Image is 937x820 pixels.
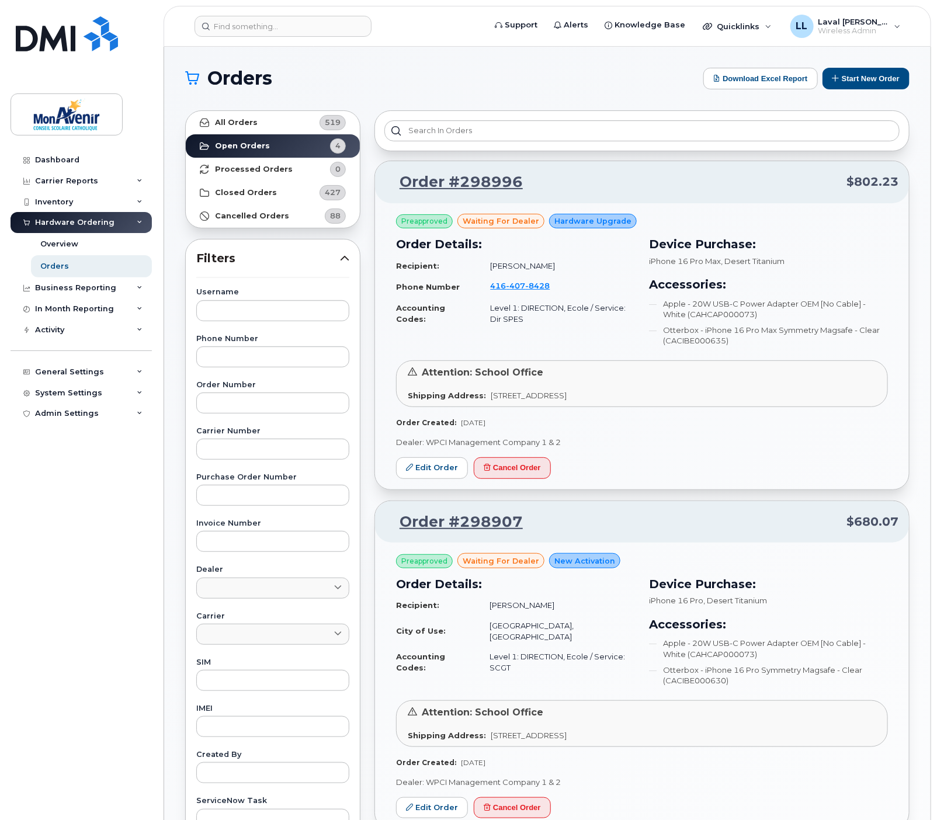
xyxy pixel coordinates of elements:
a: Closed Orders427 [186,181,360,204]
strong: Phone Number [396,282,460,291]
button: Download Excel Report [703,68,818,89]
strong: Shipping Address: [408,391,486,400]
span: iPhone 16 Pro Max [649,256,721,266]
span: 416 [490,281,550,290]
p: Dealer: WPCI Management Company 1 & 2 [396,777,888,788]
strong: Cancelled Orders [215,211,289,221]
td: Level 1: DIRECTION, Ecole / Service: Dir SPES [480,298,635,329]
li: Otterbox - iPhone 16 Pro Symmetry Magsafe - Clear (CACIBE000630) [649,665,888,686]
a: Edit Order [396,797,468,819]
a: Edit Order [396,457,468,479]
li: Apple - 20W USB-C Power Adapter OEM [No Cable] - White (CAHCAP000073) [649,298,888,320]
span: 8428 [525,281,550,290]
span: 519 [325,117,341,128]
h3: Accessories: [649,276,888,293]
strong: Open Orders [215,141,270,151]
span: $802.23 [846,173,898,190]
h3: Accessories: [649,616,888,633]
li: Apple - 20W USB-C Power Adapter OEM [No Cable] - White (CAHCAP000073) [649,638,888,659]
span: , Desert Titanium [721,256,785,266]
td: [PERSON_NAME] [480,256,635,276]
label: Dealer [196,566,349,574]
label: ServiceNow Task [196,797,349,805]
h3: Order Details: [396,235,635,253]
span: Orders [207,70,272,87]
label: Carrier Number [196,428,349,435]
strong: Closed Orders [215,188,277,197]
a: All Orders519 [186,111,360,134]
strong: Recipient: [396,261,439,270]
button: Cancel Order [474,797,551,819]
span: Attention: School Office [422,367,543,378]
label: Purchase Order Number [196,474,349,481]
a: Order #298996 [386,172,523,193]
a: Open Orders4 [186,134,360,158]
span: [STREET_ADDRESS] [491,731,567,740]
span: Hardware Upgrade [554,216,631,227]
span: 427 [325,187,341,198]
span: , Desert Titanium [703,596,767,605]
span: waiting for dealer [463,216,539,227]
span: [STREET_ADDRESS] [491,391,567,400]
span: Filters [196,250,340,267]
span: 407 [506,281,525,290]
strong: Order Created: [396,418,456,427]
span: 88 [330,210,341,221]
strong: Order Created: [396,758,456,767]
td: Level 1: DIRECTION, Ecole / Service: SCGT [479,647,635,677]
a: 4164078428 [490,281,564,290]
span: $680.07 [846,513,898,530]
strong: City of Use: [396,626,446,635]
a: Processed Orders0 [186,158,360,181]
label: SIM [196,659,349,666]
label: Created By [196,751,349,759]
strong: Accounting Codes: [396,652,445,672]
a: Order #298907 [386,512,523,533]
li: Otterbox - iPhone 16 Pro Max Symmetry Magsafe - Clear (CACIBE000635) [649,325,888,346]
label: Invoice Number [196,520,349,527]
label: Username [196,289,349,296]
strong: Accounting Codes: [396,303,445,324]
label: Carrier [196,613,349,620]
strong: All Orders [215,118,258,127]
button: Cancel Order [474,457,551,479]
span: 4 [335,140,341,151]
h3: Order Details: [396,575,635,593]
span: Preapproved [401,216,447,227]
span: [DATE] [461,758,485,767]
span: waiting for dealer [463,555,539,567]
h3: Device Purchase: [649,575,888,593]
strong: Shipping Address: [408,731,486,740]
td: [PERSON_NAME] [479,595,635,616]
label: Order Number [196,381,349,389]
span: Preapproved [401,556,447,567]
td: [GEOGRAPHIC_DATA], [GEOGRAPHIC_DATA] [479,616,635,647]
label: IMEI [196,705,349,713]
p: Dealer: WPCI Management Company 1 & 2 [396,437,888,448]
strong: Recipient: [396,600,439,610]
a: Cancelled Orders88 [186,204,360,228]
input: Search in orders [384,120,900,141]
span: 0 [335,164,341,175]
span: [DATE] [461,418,485,427]
span: New Activation [554,555,615,567]
span: iPhone 16 Pro [649,596,703,605]
button: Start New Order [823,68,910,89]
h3: Device Purchase: [649,235,888,253]
label: Phone Number [196,335,349,343]
strong: Processed Orders [215,165,293,174]
span: Attention: School Office [422,707,543,718]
